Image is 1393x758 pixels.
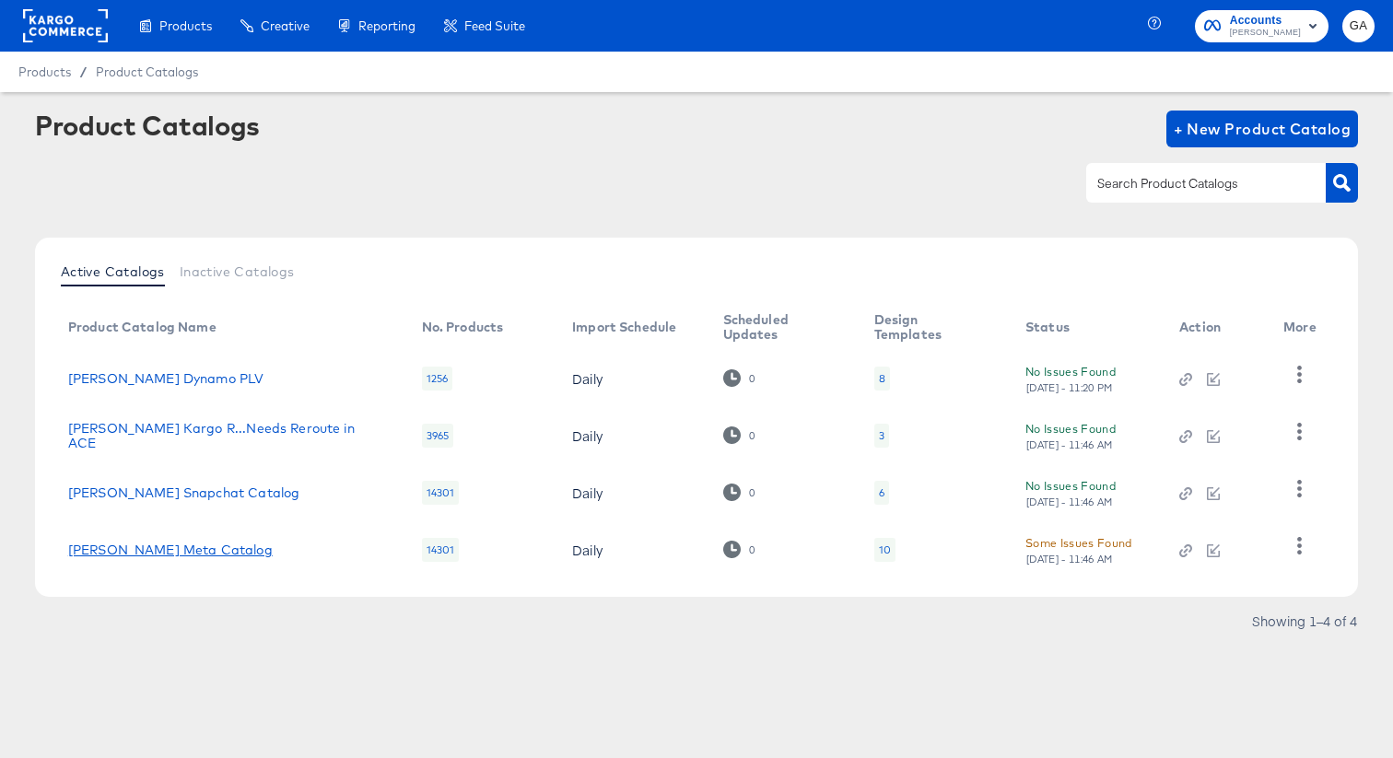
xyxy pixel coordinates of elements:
[874,367,890,391] div: 8
[422,367,453,391] div: 1256
[61,264,165,279] span: Active Catalogs
[1025,553,1114,566] div: [DATE] - 11:46 AM
[68,371,264,386] a: [PERSON_NAME] Dynamo PLV
[1230,26,1301,41] span: [PERSON_NAME]
[879,371,885,386] div: 8
[68,485,300,500] a: [PERSON_NAME] Snapchat Catalog
[1165,306,1269,350] th: Action
[723,484,755,501] div: 0
[1269,306,1339,350] th: More
[557,521,708,578] td: Daily
[1025,533,1132,553] div: Some Issues Found
[1251,614,1358,627] div: Showing 1–4 of 4
[874,424,889,448] div: 3
[874,538,895,562] div: 10
[1342,10,1375,42] button: GA
[723,369,755,387] div: 0
[1195,10,1329,42] button: Accounts[PERSON_NAME]
[18,64,71,79] span: Products
[1230,11,1301,30] span: Accounts
[874,481,889,505] div: 6
[723,541,755,558] div: 0
[180,264,295,279] span: Inactive Catalogs
[1094,173,1290,194] input: Search Product Catalogs
[35,111,260,140] div: Product Catalogs
[572,320,676,334] div: Import Schedule
[358,18,416,33] span: Reporting
[71,64,96,79] span: /
[748,543,755,556] div: 0
[464,18,525,33] span: Feed Suite
[557,464,708,521] td: Daily
[879,485,884,500] div: 6
[723,312,837,342] div: Scheduled Updates
[1350,16,1367,37] span: GA
[1166,111,1359,147] button: + New Product Catalog
[879,542,891,557] div: 10
[1011,306,1165,350] th: Status
[874,312,989,342] div: Design Templates
[422,424,454,448] div: 3965
[68,320,217,334] div: Product Catalog Name
[748,372,755,385] div: 0
[422,481,460,505] div: 14301
[159,18,212,33] span: Products
[1174,116,1352,142] span: + New Product Catalog
[879,428,884,443] div: 3
[723,426,755,444] div: 0
[68,421,385,450] a: [PERSON_NAME] Kargo R...Needs Reroute in ACE
[557,350,708,407] td: Daily
[261,18,310,33] span: Creative
[96,64,198,79] a: Product Catalogs
[68,542,273,557] a: [PERSON_NAME] Meta Catalog
[1025,533,1132,566] button: Some Issues Found[DATE] - 11:46 AM
[748,429,755,442] div: 0
[422,538,460,562] div: 14301
[748,486,755,499] div: 0
[557,407,708,464] td: Daily
[422,320,504,334] div: No. Products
